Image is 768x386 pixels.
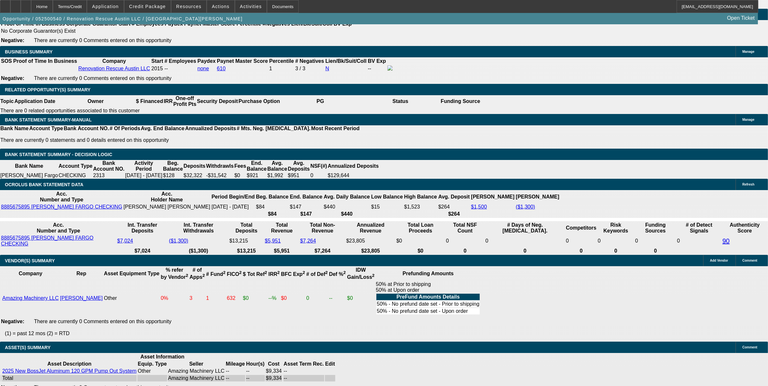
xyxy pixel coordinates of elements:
span: ASSET(S) SUMMARY [5,345,51,350]
span: BUSINESS SUMMARY [5,49,52,54]
b: IDW Gain/Loss [347,267,375,280]
a: 90 [722,237,729,244]
b: Negative: [1,38,24,43]
a: [PERSON_NAME] [60,295,103,301]
span: Comment [742,346,757,349]
th: Annualized Revenue [346,222,395,234]
a: none [198,66,209,71]
td: Amazing Machinery LLC [168,375,225,381]
td: $13,215 [229,235,264,247]
button: Credit Package [124,0,171,13]
td: 0% [160,281,189,315]
td: $921 [246,172,267,179]
th: Activity Period [125,160,163,172]
th: Total Loan Proceeds [396,222,445,234]
b: $ Tot Ref [243,271,267,277]
td: CHECKING [58,172,93,179]
th: Status [361,95,441,108]
span: Application [92,4,119,9]
td: -- [246,375,265,381]
th: 0 [635,248,676,254]
b: # Fund [206,271,225,277]
td: -$31,542 [206,172,234,179]
sup: 2 [239,270,241,275]
span: Refresh [742,183,754,186]
td: 1 [206,281,226,315]
span: RELATED OPPORTUNITY(S) SUMMARY [5,87,90,92]
td: No Corporate Guarantor(s) Exist [1,28,355,34]
td: 50% - No prefund date set - Prior to shipping [376,301,480,307]
th: # Of Periods [109,125,141,132]
span: VENDOR(S) SUMMARY [5,258,55,263]
td: $440 [323,204,370,210]
a: ($1,300) [169,238,189,244]
td: 0 [677,235,721,247]
sup: 2 [265,270,267,275]
td: $0 [396,235,445,247]
button: Application [87,0,123,13]
b: Mileage [226,361,245,367]
th: Acc. Holder Name [123,191,211,203]
td: 632 [226,281,242,315]
td: $15 [371,204,403,210]
div: 50% at Prior to shipping 50% at Upon order [376,281,480,315]
td: 0 [597,235,634,247]
a: Open Ticket [725,13,757,24]
p: There are currently 0 statements and 0 details entered on this opportunity [0,137,360,143]
div: Total [2,375,136,381]
th: Competitors [566,222,597,234]
th: Total Revenue [265,222,299,234]
th: 0 [446,248,485,254]
button: Actions [207,0,235,13]
td: $9,334 [266,368,282,374]
th: 0 [597,248,634,254]
b: Start [151,58,163,64]
th: Avg. Deposits [288,160,310,172]
span: Bank Statement Summary - Decision Logic [5,152,112,157]
a: $7,024 [117,238,133,244]
th: Account Type [29,125,63,132]
sup: 2 [343,270,346,275]
th: Bank Account NO. [63,125,109,132]
b: Negative: [1,75,24,81]
th: Int. Transfer Deposits [117,222,168,234]
td: -- [225,368,245,374]
span: Actions [212,4,230,9]
td: -- [283,375,324,381]
th: $7,024 [117,248,168,254]
th: Deposits [183,160,206,172]
td: -- [329,281,346,315]
b: Hour(s) [246,361,265,367]
th: Period Begin/End [211,191,255,203]
td: $1,992 [267,172,287,179]
sup: 2 [223,270,225,275]
th: Annualized Deposits [185,125,236,132]
td: Other [104,281,160,315]
span: There are currently 0 Comments entered on this opportunity [34,319,171,324]
td: 0 [635,235,676,247]
img: facebook-icon.png [387,65,393,71]
th: Avg. Daily Balance [323,191,370,203]
td: Amazing Machinery LLC [168,368,225,374]
th: Sum of the Total NSF Count and Total Overdraft Fee Count from Ocrolus [446,222,485,234]
th: Funding Sources [635,222,676,234]
div: 1 [269,66,294,72]
th: Security Deposit [197,95,238,108]
td: 0 [446,235,485,247]
th: $13,215 [229,248,264,254]
button: Resources [171,0,206,13]
td: 2015 [151,65,163,72]
th: Beg. Balance [163,160,183,172]
a: $1,500 [471,204,487,210]
th: $440 [323,211,370,217]
b: FICO [227,271,242,277]
div: $23,805 [346,238,395,244]
span: Comment [742,259,757,262]
sup: 2 [186,273,188,278]
b: IRR [269,271,280,277]
th: IRR [163,95,173,108]
th: Equip. Type [137,361,167,367]
td: $32,322 [183,172,206,179]
a: 610 [217,66,226,71]
b: Asset Term Rec. [284,361,324,367]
